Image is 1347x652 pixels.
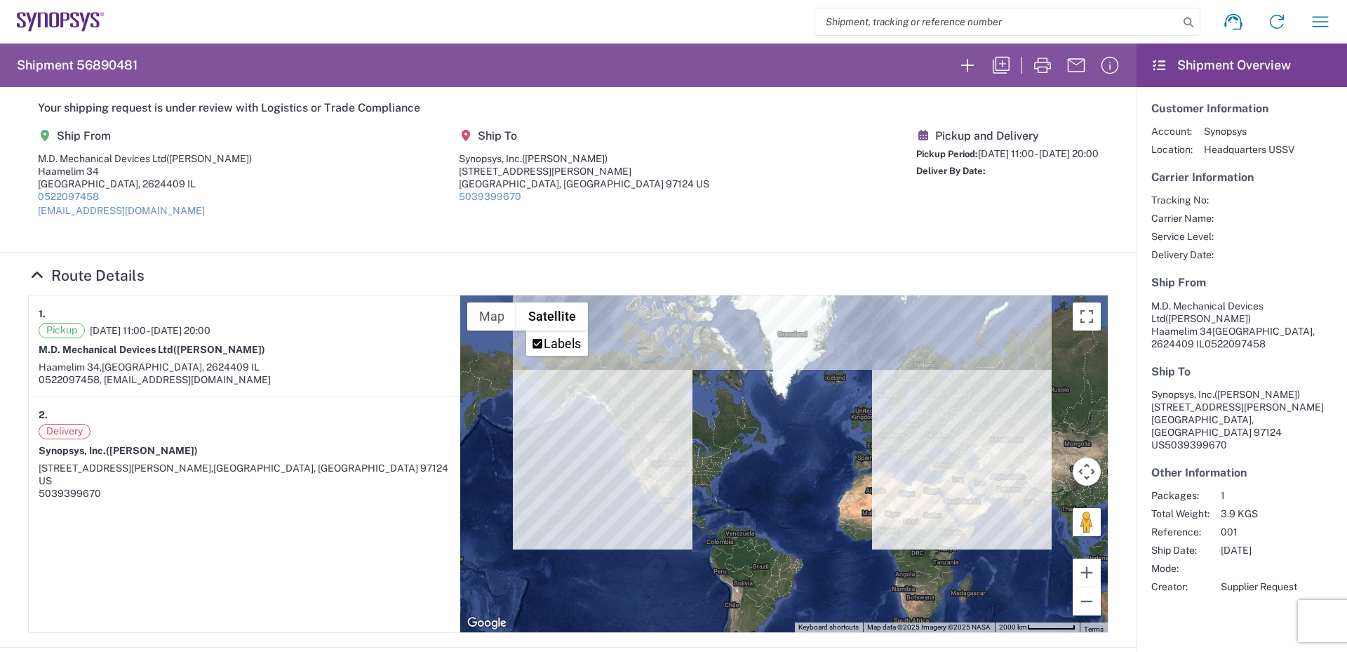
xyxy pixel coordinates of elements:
img: Google [464,614,510,632]
strong: 2. [39,406,48,424]
span: Carrier Name: [1151,212,1214,225]
span: 0522097458 [1205,338,1266,350]
a: 0522097458 [38,191,99,202]
h2: Shipment 56890481 [17,57,138,74]
span: 001 [1221,526,1297,538]
button: Keyboard shortcuts [798,623,859,632]
span: M.D. Mechanical Devices Ltd [1151,300,1264,324]
label: Labels [544,336,581,351]
span: Delivery Date: [1151,248,1214,261]
span: ([PERSON_NAME]) [106,445,198,456]
strong: Synopsys, Inc. [39,445,198,456]
span: Location: [1151,143,1193,156]
button: Map Scale: 2000 km per 65 pixels [995,623,1080,632]
h5: Ship To [459,129,709,142]
a: Terms [1084,625,1104,633]
span: ([PERSON_NAME]) [1214,389,1300,400]
span: 1 [1221,489,1297,502]
button: Drag Pegman onto the map to open Street View [1073,508,1101,536]
span: Deliver By Date: [916,166,986,176]
span: [DATE] 11:00 - [DATE] 20:00 [90,324,210,337]
span: ([PERSON_NAME]) [173,344,265,355]
address: [GEOGRAPHIC_DATA], 2624409 IL [1151,300,1332,350]
span: Pickup Period: [916,149,978,159]
span: Total Weight: [1151,507,1209,520]
div: M.D. Mechanical Devices Ltd [38,152,252,165]
a: Hide Details [28,267,145,284]
button: Map camera controls [1073,458,1101,486]
span: Map data ©2025 Imagery ©2025 NASA [867,623,991,631]
button: Show street map [467,302,516,331]
h5: Customer Information [1151,102,1332,115]
a: 5039399670 [459,191,521,202]
span: Mode: [1151,562,1209,575]
input: Shipment, tracking or reference number [815,8,1179,35]
span: 3.9 KGS [1221,507,1297,520]
h5: Your shipping request is under review with Logistics or Trade Compliance [38,101,1099,114]
strong: M.D. Mechanical Devices Ltd [39,344,265,355]
span: 2000 km [999,623,1027,631]
div: [GEOGRAPHIC_DATA], 2624409 IL [38,178,252,190]
span: Supplier Request [1221,580,1297,593]
div: [STREET_ADDRESS][PERSON_NAME] [459,165,709,178]
button: Toggle fullscreen view [1073,302,1101,331]
span: Synopsys [1204,125,1294,138]
span: 5039399670 [1165,439,1227,451]
li: Labels [528,332,587,354]
h5: Ship To [1151,365,1332,378]
ul: Show satellite imagery [526,331,588,356]
span: [DATE] [1221,544,1297,557]
span: ([PERSON_NAME]) [1165,313,1251,324]
strong: 1. [39,305,46,323]
div: 5039399670 [39,487,450,500]
h5: Ship From [38,129,252,142]
button: Zoom out [1073,587,1101,616]
button: Show satellite imagery [516,302,588,331]
h5: Carrier Information [1151,171,1332,184]
span: [STREET_ADDRESS][PERSON_NAME], [39,463,213,474]
span: ([PERSON_NAME]) [166,153,252,164]
span: ([PERSON_NAME]) [522,153,608,164]
span: [DATE] 11:00 - [DATE] 20:00 [978,148,1099,159]
span: Service Level: [1151,230,1214,243]
a: Open this area in Google Maps (opens a new window) [464,614,510,632]
span: Packages: [1151,489,1209,502]
span: Creator: [1151,580,1209,593]
div: Synopsys, Inc. [459,152,709,165]
span: Ship Date: [1151,544,1209,557]
span: Pickup [39,323,85,338]
span: [GEOGRAPHIC_DATA], [GEOGRAPHIC_DATA] 97124 US [39,463,448,486]
div: 0522097458, [EMAIL_ADDRESS][DOMAIN_NAME] [39,373,450,386]
span: Synopsys, Inc. [STREET_ADDRESS][PERSON_NAME] [1151,389,1324,413]
div: Haamelim 34 [38,165,252,178]
span: Haamelim 34 [1151,326,1212,337]
span: Reference: [1151,526,1209,538]
address: [GEOGRAPHIC_DATA], [GEOGRAPHIC_DATA] 97124 US [1151,388,1332,451]
span: Haamelim 34, [39,361,102,373]
span: Account: [1151,125,1193,138]
span: [GEOGRAPHIC_DATA], 2624409 IL [102,361,260,373]
span: Headquarters USSV [1204,143,1294,156]
span: Delivery [39,424,91,439]
button: Zoom in [1073,559,1101,587]
h5: Pickup and Delivery [916,129,1099,142]
span: Tracking No: [1151,194,1214,206]
h5: Other Information [1151,466,1332,479]
div: [GEOGRAPHIC_DATA], [GEOGRAPHIC_DATA] 97124 US [459,178,709,190]
header: Shipment Overview [1137,44,1347,87]
h5: Ship From [1151,276,1332,289]
a: [EMAIL_ADDRESS][DOMAIN_NAME] [38,205,205,216]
